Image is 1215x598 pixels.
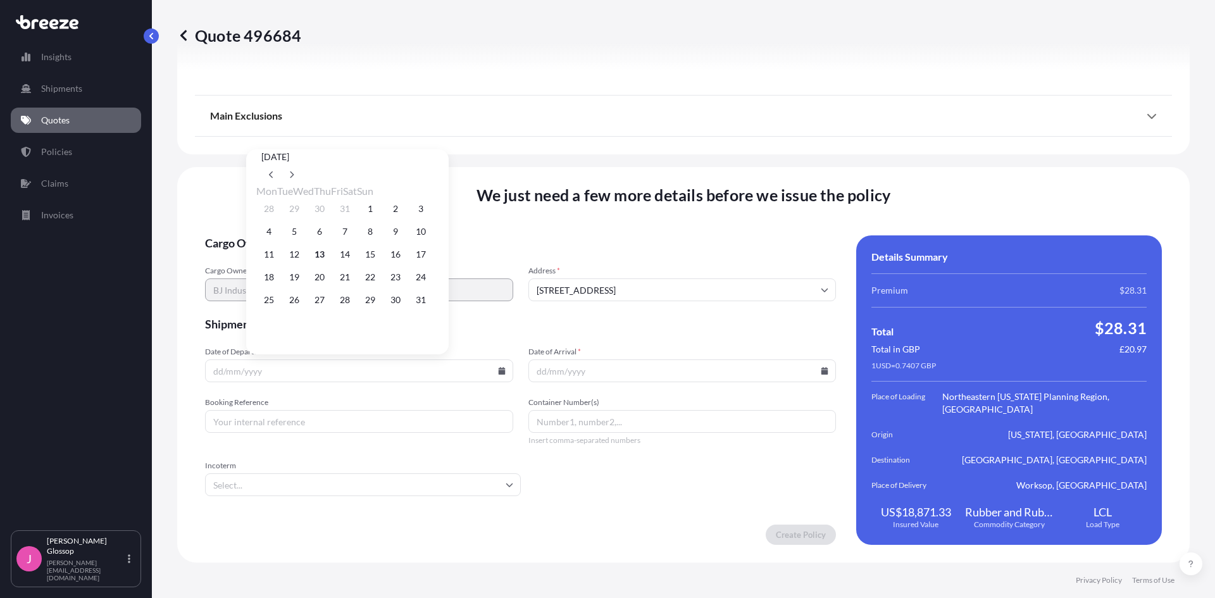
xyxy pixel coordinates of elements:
[205,316,836,332] span: Shipment details
[871,325,894,338] span: Total
[1132,575,1174,585] a: Terms of Use
[357,185,373,197] span: Sunday
[385,290,406,310] button: 30
[528,347,837,357] span: Date of Arrival
[411,267,431,287] button: 24
[871,361,936,371] span: 1 USD = 0.7407 GBP
[942,390,1147,416] span: Northeastern [US_STATE] Planning Region, [GEOGRAPHIC_DATA]
[205,235,836,251] span: Cargo Owner Details
[205,473,521,496] input: Select...
[314,185,331,197] span: Thursday
[293,185,314,197] span: Wednesday
[284,290,304,310] button: 26
[261,149,433,165] div: [DATE]
[965,504,1054,520] span: Rubber and Rubber Products
[47,536,125,556] p: [PERSON_NAME] Glossop
[766,525,836,545] button: Create Policy
[309,290,330,310] button: 27
[41,114,70,127] p: Quotes
[1016,479,1147,492] span: Worksop, [GEOGRAPHIC_DATA]
[11,202,141,228] a: Invoices
[881,504,951,520] span: US$18,871.33
[210,101,1157,131] div: Main Exclusions
[528,397,837,408] span: Container Number(s)
[259,199,279,219] button: 28
[871,284,908,297] span: Premium
[335,199,355,219] button: 31
[528,278,837,301] input: Cargo owner address
[41,51,72,63] p: Insights
[309,221,330,242] button: 6
[871,390,942,416] span: Place of Loading
[11,171,141,196] a: Claims
[871,251,948,263] span: Details Summary
[360,244,380,265] button: 15
[360,290,380,310] button: 29
[11,44,141,70] a: Insights
[335,267,355,287] button: 21
[284,244,304,265] button: 12
[411,199,431,219] button: 3
[1093,504,1112,520] span: LCL
[360,199,380,219] button: 1
[360,221,380,242] button: 8
[309,199,330,219] button: 30
[1119,343,1147,356] span: £20.97
[205,410,513,433] input: Your internal reference
[331,185,343,197] span: Friday
[477,185,891,205] span: We just need a few more details before we issue the policy
[259,267,279,287] button: 18
[871,428,942,441] span: Origin
[205,461,521,471] span: Incoterm
[47,559,125,582] p: [PERSON_NAME][EMAIL_ADDRESS][DOMAIN_NAME]
[277,185,293,197] span: Tuesday
[256,185,277,197] span: Monday
[259,244,279,265] button: 11
[259,221,279,242] button: 4
[11,76,141,101] a: Shipments
[205,359,513,382] input: dd/mm/yyyy
[41,146,72,158] p: Policies
[284,267,304,287] button: 19
[871,454,942,466] span: Destination
[335,221,355,242] button: 7
[11,139,141,165] a: Policies
[309,244,330,265] button: 13
[177,25,301,46] p: Quote 496684
[259,290,279,310] button: 25
[528,435,837,445] span: Insert comma-separated numbers
[411,244,431,265] button: 17
[528,410,837,433] input: Number1, number2,...
[360,267,380,287] button: 22
[11,108,141,133] a: Quotes
[284,199,304,219] button: 29
[871,479,942,492] span: Place of Delivery
[776,528,826,541] p: Create Policy
[205,347,513,357] span: Date of Departure
[335,244,355,265] button: 14
[1008,428,1147,441] span: [US_STATE], [GEOGRAPHIC_DATA]
[27,552,32,565] span: J
[962,454,1147,466] span: [GEOGRAPHIC_DATA], [GEOGRAPHIC_DATA]
[309,267,330,287] button: 20
[1119,284,1147,297] span: $28.31
[284,221,304,242] button: 5
[893,520,938,530] span: Insured Value
[335,290,355,310] button: 28
[528,266,837,276] span: Address
[974,520,1045,530] span: Commodity Category
[411,221,431,242] button: 10
[385,199,406,219] button: 2
[385,267,406,287] button: 23
[210,109,282,122] span: Main Exclusions
[41,209,73,221] p: Invoices
[41,82,82,95] p: Shipments
[205,397,513,408] span: Booking Reference
[385,244,406,265] button: 16
[411,290,431,310] button: 31
[1076,575,1122,585] a: Privacy Policy
[1086,520,1119,530] span: Load Type
[385,221,406,242] button: 9
[41,177,68,190] p: Claims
